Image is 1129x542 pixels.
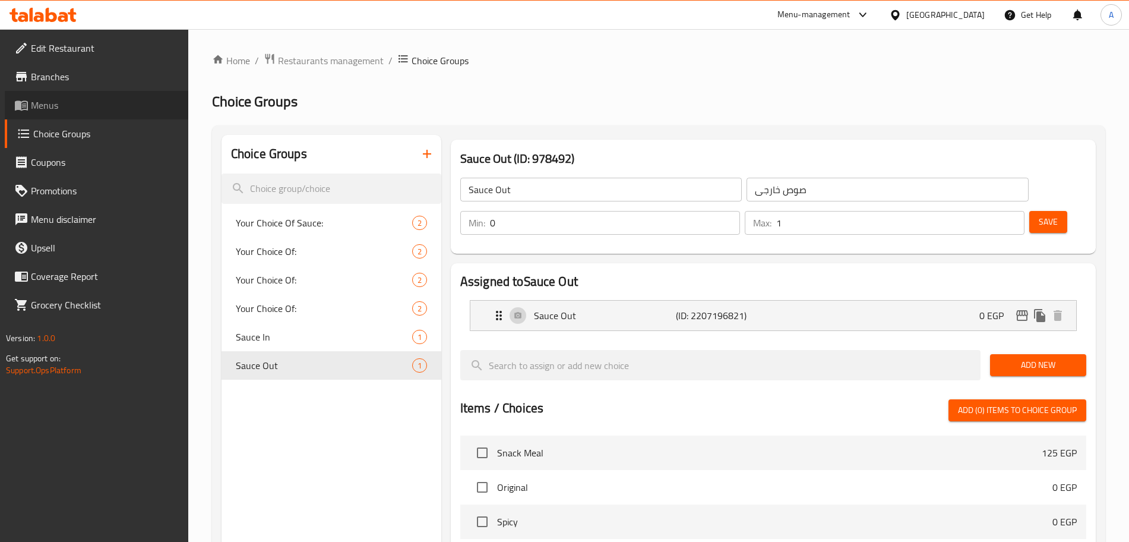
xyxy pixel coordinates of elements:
h3: Sauce Out (ID: 978492) [460,149,1086,168]
p: 0 EGP [979,308,1013,323]
div: Your Choice Of Sauce:2 [222,209,441,237]
input: search [222,174,441,204]
p: (ID: 2207196821) [676,308,770,323]
p: 125 EGP [1042,446,1077,460]
button: Add New [990,354,1086,376]
button: delete [1049,307,1067,324]
span: 1 [413,360,426,371]
span: Your Choice Of: [236,301,412,316]
span: Grocery Checklist [31,298,179,312]
span: Promotions [31,184,179,198]
a: Branches [5,62,188,91]
span: Original [497,480,1052,494]
a: Edit Restaurant [5,34,188,62]
a: Coverage Report [5,262,188,291]
p: 0 EGP [1052,480,1077,494]
span: 2 [413,218,426,229]
span: Add (0) items to choice group [958,403,1077,418]
span: Version: [6,330,35,346]
span: 2 [413,303,426,314]
div: Choices [412,358,427,373]
span: Coupons [31,155,179,169]
li: / [388,53,393,68]
button: Add (0) items to choice group [948,399,1086,421]
div: Your Choice Of:2 [222,237,441,266]
span: Save [1039,215,1058,229]
li: / [255,53,259,68]
h2: Choice Groups [231,145,307,163]
span: Sauce Out [236,358,412,373]
p: Max: [753,216,771,230]
span: Select choice [470,440,495,465]
div: Choices [412,244,427,259]
a: Support.OpsPlatform [6,363,81,378]
button: edit [1013,307,1031,324]
span: Your Choice Of Sauce: [236,216,412,230]
span: Choice Groups [212,88,298,115]
span: Restaurants management [278,53,384,68]
span: Upsell [31,241,179,255]
span: Add New [1000,358,1077,373]
div: Your Choice Of:2 [222,294,441,323]
div: Choices [412,301,427,316]
h2: Assigned to Sauce Out [460,273,1086,291]
div: [GEOGRAPHIC_DATA] [906,8,985,21]
a: Menu disclaimer [5,205,188,234]
span: Choice Groups [33,127,179,141]
span: Edit Restaurant [31,41,179,55]
span: Select choice [470,475,495,500]
span: Choice Groups [412,53,469,68]
span: Menu disclaimer [31,212,179,226]
a: Menus [5,91,188,119]
a: Coupons [5,148,188,177]
span: Coverage Report [31,269,179,283]
span: Get support on: [6,351,61,366]
span: Select choice [470,509,495,534]
button: duplicate [1031,307,1049,324]
div: Sauce Out1 [222,351,441,380]
a: Promotions [5,177,188,205]
div: Expand [470,301,1076,330]
span: A [1109,8,1114,21]
li: Expand [460,295,1086,336]
div: Menu-management [777,8,850,22]
span: Sauce In [236,330,412,344]
p: 0 EGP [1052,515,1077,529]
a: Home [212,53,250,68]
a: Restaurants management [264,53,384,68]
a: Upsell [5,234,188,262]
span: Your Choice Of: [236,273,412,287]
span: Snack Meal [497,446,1042,460]
div: Choices [412,330,427,344]
span: 1.0.0 [37,330,55,346]
a: Grocery Checklist [5,291,188,319]
div: Choices [412,273,427,287]
span: Spicy [497,515,1052,529]
span: 2 [413,275,426,286]
div: Choices [412,216,427,230]
span: Branches [31,70,179,84]
button: Save [1029,211,1067,233]
input: search [460,350,981,380]
nav: breadcrumb [212,53,1105,68]
span: Menus [31,98,179,112]
span: Your Choice Of: [236,244,412,259]
p: Min: [469,216,485,230]
h2: Items / Choices [460,399,543,417]
p: Sauce Out [534,308,676,323]
a: Choice Groups [5,119,188,148]
span: 1 [413,332,426,343]
span: 2 [413,246,426,257]
div: Sauce In1 [222,323,441,351]
div: Your Choice Of:2 [222,266,441,294]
